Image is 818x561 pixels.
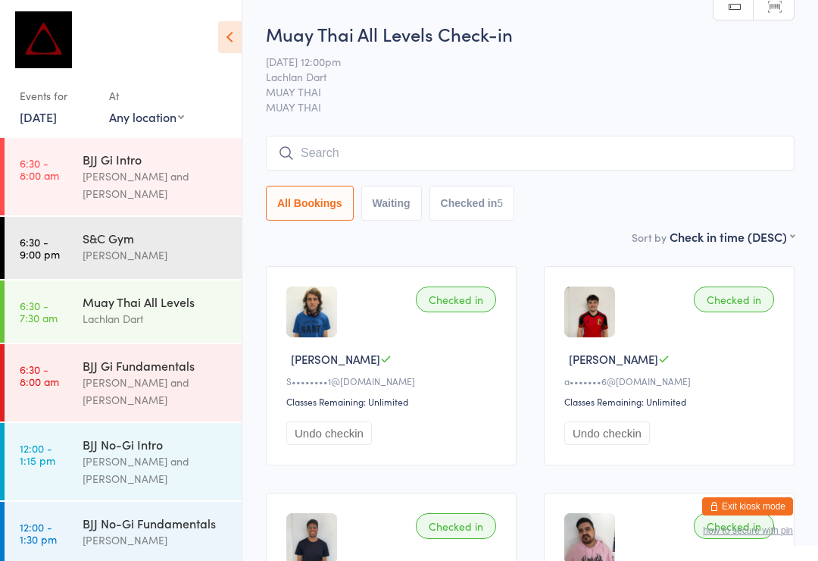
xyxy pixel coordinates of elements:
time: 6:30 - 9:00 pm [20,236,60,260]
div: Classes Remaining: Unlimited [564,395,779,408]
div: [PERSON_NAME] and [PERSON_NAME] [83,453,229,487]
time: 6:30 - 7:30 am [20,299,58,324]
button: Undo checkin [286,422,372,445]
div: Checked in [694,513,774,539]
div: S••••••••1@[DOMAIN_NAME] [286,375,501,387]
a: 6:30 -9:00 pmS&C Gym[PERSON_NAME] [5,217,242,279]
time: 12:00 - 1:15 pm [20,442,55,466]
button: All Bookings [266,186,354,221]
button: how to secure with pin [703,525,793,536]
div: BJJ No-Gi Intro [83,436,229,453]
time: 6:30 - 8:00 am [20,157,59,181]
span: [PERSON_NAME] [291,351,380,367]
div: a•••••••6@[DOMAIN_NAME] [564,375,779,387]
a: [DATE] [20,108,57,125]
img: image1678867598.png [286,287,337,337]
button: Exit kiosk mode [702,497,793,516]
div: At [109,83,184,108]
div: BJJ Gi Fundamentals [83,357,229,374]
div: [PERSON_NAME] [83,246,229,264]
div: Any location [109,108,184,125]
button: Checked in5 [429,186,515,221]
label: Sort by [632,230,667,245]
time: 6:30 - 8:00 am [20,363,59,387]
div: Checked in [416,287,496,312]
div: Checked in [416,513,496,539]
span: [PERSON_NAME] [569,351,658,367]
button: Undo checkin [564,422,650,445]
a: 6:30 -7:30 amMuay Thai All LevelsLachlan Dart [5,280,242,343]
span: [DATE] 12:00pm [266,54,771,69]
a: 6:30 -8:00 amBJJ Gi Fundamentals[PERSON_NAME] and [PERSON_NAME] [5,344,242,422]
span: Lachlan Dart [266,69,771,84]
div: Classes Remaining: Unlimited [286,395,501,408]
img: Dominance MMA Abbotsford [15,11,72,68]
div: Lachlan Dart [83,310,229,328]
div: BJJ No-Gi Fundamentals [83,515,229,531]
div: [PERSON_NAME] and [PERSON_NAME] [83,168,229,202]
img: image1759374462.png [564,287,615,337]
div: S&C Gym [83,230,229,246]
div: BJJ Gi Intro [83,151,229,168]
div: [PERSON_NAME] [83,531,229,549]
button: Waiting [361,186,422,221]
time: 12:00 - 1:30 pm [20,521,57,545]
a: 12:00 -1:15 pmBJJ No-Gi Intro[PERSON_NAME] and [PERSON_NAME] [5,423,242,500]
h2: Muay Thai All Levels Check-in [266,21,795,46]
div: Events for [20,83,94,108]
div: Check in time (DESC) [670,228,795,245]
div: Muay Thai All Levels [83,293,229,310]
div: [PERSON_NAME] and [PERSON_NAME] [83,374,229,409]
div: Checked in [694,287,774,312]
span: MUAY THAI [266,99,795,114]
span: MUAY THAI [266,84,771,99]
a: 6:30 -8:00 amBJJ Gi Intro[PERSON_NAME] and [PERSON_NAME] [5,138,242,215]
input: Search [266,136,795,171]
div: 5 [497,197,503,209]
